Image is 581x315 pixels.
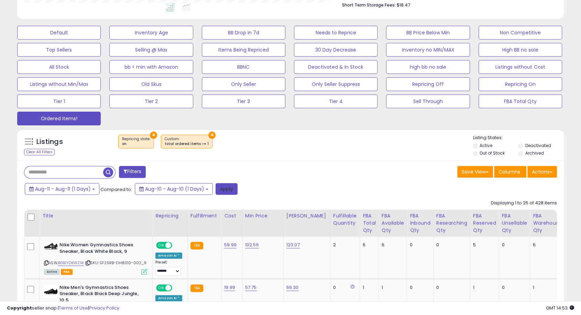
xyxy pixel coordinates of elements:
[17,112,101,125] button: Ordered Items!
[157,285,165,291] span: ON
[109,77,193,91] button: Old Skus
[533,212,561,234] div: FBA Warehouse Qty
[479,77,562,91] button: Repricing On
[386,77,470,91] button: Repricing Off
[498,168,520,175] span: Columns
[479,60,562,74] button: Listings without Cost
[479,26,562,40] button: Non Competitive
[122,136,150,147] span: Repricing state :
[202,94,285,108] button: Tier 3
[171,243,182,248] span: OFF
[44,242,58,250] img: 41BZSsAxtNL._SL40_.jpg
[473,242,494,248] div: 5
[202,77,285,91] button: Only Seller
[44,269,60,275] span: All listings currently available for purchase on Amazon
[382,212,404,234] div: FBA Available Qty
[109,60,193,74] button: bb < min with Amazon
[333,212,357,227] div: Fulfillable Quantity
[294,60,377,74] button: Deactivated & In Stock
[457,166,493,178] button: Save View
[59,305,88,311] a: Terms of Use
[17,77,101,91] button: Listings without Min/Max
[7,305,119,312] div: seller snap | |
[202,26,285,40] button: BB Drop in 7d
[155,252,182,259] div: Amazon AI *
[382,242,402,248] div: 6
[224,241,237,248] a: 59.99
[208,132,216,139] button: ×
[44,284,58,298] img: 31FSNZlvZPL._SL40_.jpg
[546,305,574,311] span: 2025-08-12 14:53 GMT
[363,284,373,291] div: 1
[109,94,193,108] button: Tier 2
[294,77,377,91] button: Only Seller Suppress
[44,242,147,274] div: ASIN:
[502,242,525,248] div: 0
[436,242,465,248] div: 0
[410,242,428,248] div: 0
[386,94,470,108] button: Sell Through
[135,183,213,195] button: Aug-10 - Aug-10 (1 Days)
[155,260,182,275] div: Preset:
[17,43,101,57] button: Top Sellers
[190,284,203,292] small: FBA
[150,132,157,139] button: ×
[145,185,204,192] span: Aug-10 - Aug-10 (1 Days)
[42,212,150,220] div: Title
[494,166,526,178] button: Columns
[85,260,146,266] span: | SKU: SF25RB-DH8010-002_9
[61,269,73,275] span: FBA
[525,143,551,148] label: Deactivated
[7,305,32,311] strong: Copyright
[473,212,496,234] div: FBA Reserved Qty
[155,212,185,220] div: Repricing
[165,136,209,147] span: Custom:
[245,212,281,220] div: Min Price
[17,94,101,108] button: Tier 1
[59,284,143,305] b: Nike Men's Gymnastics Shoes Sneaker, Black Black Deep Jungle, 10.5
[502,212,527,234] div: FBA Unsellable Qty
[533,242,559,248] div: 6
[109,26,193,40] button: Inventory Age
[294,94,377,108] button: Tier 4
[35,185,91,192] span: Aug-11 - Aug-11 (1 Days)
[171,285,182,291] span: OFF
[502,284,525,291] div: 0
[527,166,557,178] button: Actions
[100,186,132,193] span: Compared to:
[286,241,300,248] a: 123.07
[333,242,354,248] div: 2
[410,212,430,234] div: FBA inbound Qty
[386,43,470,57] button: Inventory no MIN/MAX
[436,212,467,234] div: FBA Researching Qty
[473,284,494,291] div: 1
[202,43,285,57] button: Items Being Repriced
[386,60,470,74] button: high bb no sale
[294,43,377,57] button: 30 Day Decrease
[36,137,63,147] h5: Listings
[58,260,84,266] a: B0B1YDKWZW
[216,183,238,195] button: Apply
[479,94,562,108] button: FBA Total Qty
[286,284,299,291] a: 69.30
[533,284,559,291] div: 1
[363,212,376,234] div: FBA Total Qty
[363,242,373,248] div: 6
[382,284,402,291] div: 1
[224,284,235,291] a: 19.99
[224,212,239,220] div: Cost
[202,60,285,74] button: BBNC
[333,284,354,291] div: 0
[245,284,257,291] a: 57.75
[157,243,165,248] span: ON
[122,142,150,146] div: on
[245,241,259,248] a: 102.56
[480,150,505,156] label: Out of Stock
[386,26,470,40] button: BB Price Below Min
[286,212,327,220] div: [PERSON_NAME]
[59,242,143,256] b: Nike Women Gymnastics Shoes Sneaker, Black White Black, 9
[89,305,119,311] a: Privacy Policy
[491,200,557,206] div: Displaying 1 to 25 of 428 items
[119,166,146,178] button: Filters
[410,284,428,291] div: 0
